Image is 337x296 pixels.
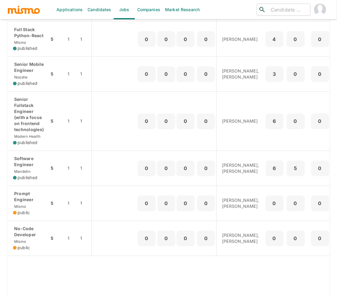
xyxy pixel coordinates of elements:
span: Modern Health [13,134,40,139]
p: 0 [179,199,192,208]
p: 0 [160,117,173,126]
td: 1 [79,22,91,57]
span: public [17,210,30,216]
p: 0 [289,70,302,79]
p: 0 [289,35,302,43]
p: [PERSON_NAME], [PERSON_NAME] [222,68,259,80]
p: 5 [289,164,302,173]
p: Prompt Engineer [13,191,44,203]
p: 0 [160,164,173,173]
span: published [17,140,37,146]
p: 0 [160,70,173,79]
p: 0 [199,70,213,79]
td: 5 [49,22,63,57]
span: Mismo [13,240,26,244]
p: 0 [140,234,153,243]
p: 0 [179,117,192,126]
p: 0 [179,70,192,79]
p: 3 [268,70,281,79]
img: Carmen Vilachá [314,4,326,16]
p: 0 [179,35,192,43]
p: 6 [268,117,281,126]
p: 0 [140,199,153,208]
p: 0 [179,164,192,173]
p: No-Code Developer [13,226,44,238]
p: Senior Mobile Engineer [13,62,44,74]
span: Mismo [13,204,26,209]
span: Mandolin [13,169,30,174]
td: 1 [63,22,79,57]
span: public [17,245,30,251]
p: 0 [199,35,213,43]
p: 0 [140,35,153,43]
td: 1 [79,57,91,92]
td: 1 [63,57,79,92]
input: Candidate search [268,5,308,14]
span: published [17,81,37,87]
td: 1 [63,92,79,151]
p: 0 [313,199,327,208]
td: 1 [63,186,79,221]
td: 1 [63,151,79,186]
td: 5 [49,221,63,256]
p: 0 [289,199,302,208]
p: [PERSON_NAME], [PERSON_NAME] [222,198,259,210]
p: Full Stack Python-React [13,27,44,39]
td: 1 [79,186,91,221]
p: 0 [160,199,173,208]
p: [PERSON_NAME] [222,118,259,124]
p: 0 [313,164,327,173]
span: Nooshe [13,75,28,80]
span: published [17,175,37,181]
p: 0 [289,234,302,243]
p: 4 [268,35,281,43]
p: 0 [140,164,153,173]
img: logo [7,5,40,14]
p: Software Engineer [13,156,44,168]
p: Senior Fullstack Engineer (with a focus on frontend technologies) [13,97,44,133]
p: [PERSON_NAME] [222,36,259,42]
td: 1 [79,221,91,256]
p: [PERSON_NAME], [PERSON_NAME] [222,233,259,245]
p: 0 [179,234,192,243]
p: 0 [199,199,213,208]
p: 0 [160,234,173,243]
td: 1 [63,221,79,256]
p: 0 [199,117,213,126]
p: 0 [140,70,153,79]
td: 5 [49,57,63,92]
span: published [17,46,37,52]
p: 0 [313,35,327,43]
p: 0 [313,117,327,126]
p: 0 [160,35,173,43]
p: 0 [313,234,327,243]
td: 1 [79,92,91,151]
span: Mismo [13,40,26,45]
td: 5 [49,151,63,186]
p: 0 [199,164,213,173]
p: 0 [140,117,153,126]
p: [PERSON_NAME], [PERSON_NAME] [222,162,259,175]
td: 1 [79,151,91,186]
p: 0 [199,234,213,243]
p: 0 [289,117,302,126]
p: 0 [313,70,327,79]
p: 6 [268,164,281,173]
td: 5 [49,186,63,221]
p: 0 [268,199,281,208]
p: 0 [268,234,281,243]
td: 5 [49,92,63,151]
